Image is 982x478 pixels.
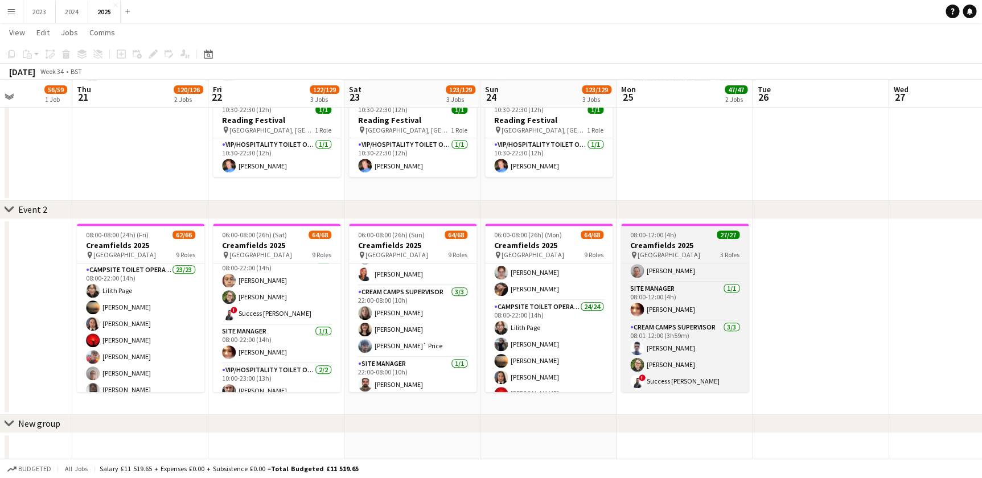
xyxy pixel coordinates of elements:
[349,224,476,392] app-job-card: 06:00-08:00 (26h) (Sun)64/68Creamfields 2025 [GEOGRAPHIC_DATA]9 Roles[PERSON_NAME][PERSON_NAME][P...
[312,250,331,259] span: 9 Roles
[621,84,636,94] span: Mon
[309,230,331,239] span: 64/68
[18,204,47,215] div: Event 2
[231,307,237,314] span: !
[174,85,203,94] span: 120/126
[222,105,272,114] span: 10:30-22:30 (12h)
[725,95,747,104] div: 2 Jobs
[213,84,222,94] span: Fri
[89,27,115,38] span: Comms
[485,84,499,94] span: Sun
[621,224,749,392] app-job-card: 08:00-12:00 (4h)27/27Creamfields 2025 [GEOGRAPHIC_DATA]3 Roles[PERSON_NAME][PERSON_NAME][PERSON_N...
[587,105,603,114] span: 1/1
[9,66,35,77] div: [DATE]
[45,95,67,104] div: 1 Job
[494,105,544,114] span: 10:30-22:30 (12h)
[757,84,770,94] span: Tue
[213,98,340,177] app-job-card: 10:30-22:30 (12h)1/1Reading Festival [GEOGRAPHIC_DATA], [GEOGRAPHIC_DATA]1 RoleVIP/Hospitality To...
[18,465,51,473] span: Budgeted
[23,1,56,23] button: 2023
[315,105,331,114] span: 1/1
[502,126,587,134] span: [GEOGRAPHIC_DATA], [GEOGRAPHIC_DATA]
[358,230,425,239] span: 06:00-08:00 (26h) (Sun)
[349,357,476,396] app-card-role: Site Manager1/122:00-08:00 (10h)[PERSON_NAME]
[349,138,476,177] app-card-role: VIP/Hospitality Toilet Operative1/110:30-22:30 (12h)[PERSON_NAME]
[630,230,676,239] span: 08:00-12:00 (4h)
[725,85,747,94] span: 47/47
[172,230,195,239] span: 62/66
[44,85,67,94] span: 56/59
[77,224,204,392] app-job-card: 08:00-08:00 (24h) (Fri)62/66Creamfields 2025 [GEOGRAPHIC_DATA]9 RolesCampsite Toilet Operative23/...
[621,282,749,321] app-card-role: Site Manager1/108:00-12:00 (4h)[PERSON_NAME]
[582,95,611,104] div: 3 Jobs
[213,224,340,392] app-job-card: 06:00-08:00 (26h) (Sat)64/68Creamfields 2025 [GEOGRAPHIC_DATA]9 Roles[PERSON_NAME][PERSON_NAME]Cr...
[451,105,467,114] span: 1/1
[485,115,613,125] h3: Reading Festival
[213,115,340,125] h3: Reading Festival
[349,98,476,177] app-job-card: 10:30-22:30 (12h)1/1Reading Festival [GEOGRAPHIC_DATA], [GEOGRAPHIC_DATA]1 RoleVIP/Hospitality To...
[893,84,908,94] span: Wed
[446,85,475,94] span: 123/129
[347,90,361,104] span: 23
[229,250,292,259] span: [GEOGRAPHIC_DATA]
[349,115,476,125] h3: Reading Festival
[485,138,613,177] app-card-role: VIP/Hospitality Toilet Operative1/110:30-22:30 (12h)[PERSON_NAME]
[56,1,88,23] button: 2024
[85,25,120,40] a: Comms
[485,224,613,392] app-job-card: 06:00-08:00 (26h) (Mon)64/68Creamfields 2025 [GEOGRAPHIC_DATA]9 Roles06:00-21:00 (15h)[PERSON_NAM...
[315,126,331,134] span: 1 Role
[451,126,467,134] span: 1 Role
[100,464,359,473] div: Salary £11 519.65 + Expenses £0.00 + Subsistence £0.00 =
[621,321,749,393] app-card-role: Cream Camps Supervisor3/308:01-12:00 (3h59m)[PERSON_NAME][PERSON_NAME]!Success [PERSON_NAME]
[5,25,30,40] a: View
[717,230,739,239] span: 27/27
[18,418,60,429] div: New group
[365,126,451,134] span: [GEOGRAPHIC_DATA], [GEOGRAPHIC_DATA]
[639,374,646,381] span: !
[6,463,53,475] button: Budgeted
[446,95,475,104] div: 3 Jobs
[9,27,25,38] span: View
[77,84,91,94] span: Thu
[211,90,222,104] span: 22
[445,230,467,239] span: 64/68
[271,464,359,473] span: Total Budgeted £11 519.65
[36,27,50,38] span: Edit
[174,95,203,104] div: 2 Jobs
[349,240,476,250] h3: Creamfields 2025
[75,90,91,104] span: 21
[448,250,467,259] span: 9 Roles
[229,126,315,134] span: [GEOGRAPHIC_DATA], [GEOGRAPHIC_DATA]
[38,67,66,76] span: Week 34
[88,1,121,23] button: 2025
[213,138,340,177] app-card-role: VIP/Hospitality Toilet Operative1/110:30-22:30 (12h)[PERSON_NAME]
[365,250,428,259] span: [GEOGRAPHIC_DATA]
[502,250,564,259] span: [GEOGRAPHIC_DATA]
[77,240,204,250] h3: Creamfields 2025
[86,230,149,239] span: 08:00-08:00 (24h) (Fri)
[358,105,408,114] span: 10:30-22:30 (12h)
[32,25,54,40] a: Edit
[93,250,156,259] span: [GEOGRAPHIC_DATA]
[213,364,340,419] app-card-role: VIP/Hospitality Toilet Operative2/210:00-23:00 (13h)[PERSON_NAME]
[56,25,83,40] a: Jobs
[485,98,613,177] app-job-card: 10:30-22:30 (12h)1/1Reading Festival [GEOGRAPHIC_DATA], [GEOGRAPHIC_DATA]1 RoleVIP/Hospitality To...
[891,90,908,104] span: 27
[494,230,562,239] span: 06:00-08:00 (26h) (Mon)
[581,230,603,239] span: 64/68
[619,90,636,104] span: 25
[71,67,82,76] div: BST
[349,286,476,357] app-card-role: Cream Camps Supervisor3/322:00-08:00 (10h)[PERSON_NAME][PERSON_NAME][PERSON_NAME]` Price
[310,95,339,104] div: 3 Jobs
[582,85,611,94] span: 123/129
[349,84,361,94] span: Sat
[638,250,700,259] span: [GEOGRAPHIC_DATA]
[485,240,613,250] h3: Creamfields 2025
